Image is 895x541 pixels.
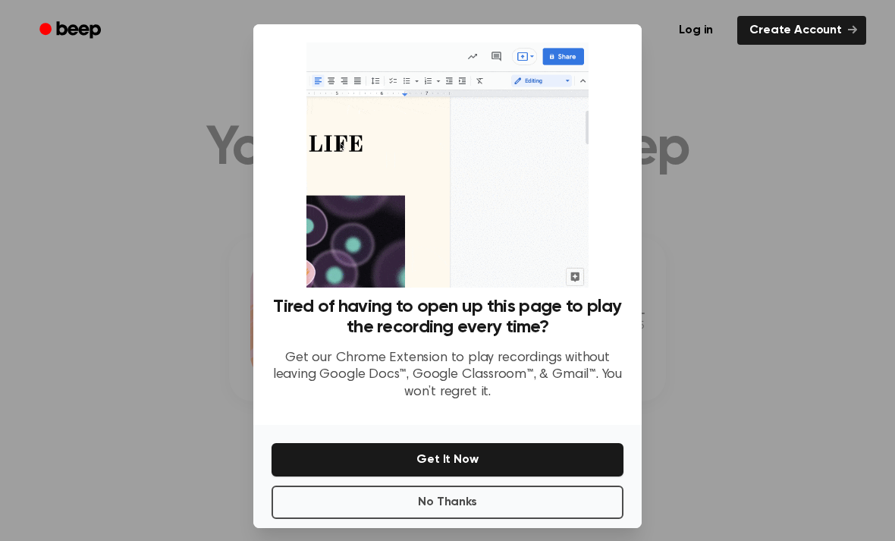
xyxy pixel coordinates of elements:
a: Create Account [737,16,866,45]
button: No Thanks [272,486,623,519]
button: Get It Now [272,443,623,477]
h3: Tired of having to open up this page to play the recording every time? [272,297,623,338]
p: Get our Chrome Extension to play recordings without leaving Google Docs™, Google Classroom™, & Gm... [272,350,623,401]
img: Beep extension in action [306,42,588,288]
a: Beep [29,16,115,46]
a: Log in [664,13,728,48]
